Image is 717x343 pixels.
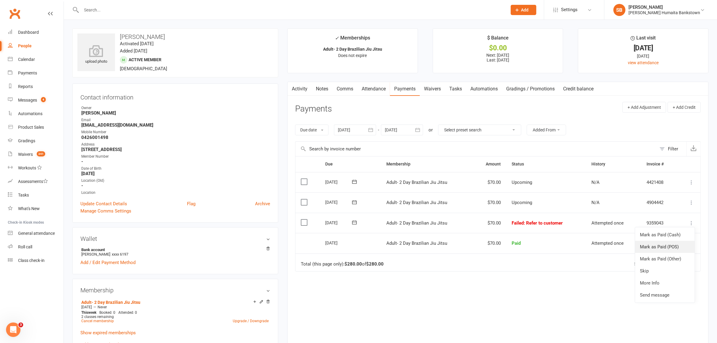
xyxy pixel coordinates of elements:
[512,200,532,205] span: Upcoming
[81,166,270,171] div: Date of Birth
[521,8,529,12] span: Add
[8,107,64,121] a: Automations
[641,156,677,172] th: Invoice #
[668,102,701,113] button: + Add Credit
[628,5,700,10] div: [PERSON_NAME]
[622,102,666,113] button: + Add Adjustment
[81,247,267,252] strong: Bank account
[473,156,506,172] th: Amount
[81,159,270,164] strong: -
[80,247,270,257] li: [PERSON_NAME]
[18,244,32,249] div: Roll call
[6,323,20,337] iframe: Intercom live chat
[8,161,64,175] a: Workouts
[255,200,270,207] a: Archive
[390,82,420,96] a: Payments
[586,156,641,172] th: History
[506,156,586,172] th: Status
[81,315,114,319] span: 2 classes remaining
[18,71,37,75] div: Payments
[112,252,128,256] span: xxxx 6197
[81,305,92,309] span: [DATE]
[668,145,678,153] div: Filter
[81,171,270,176] strong: [DATE]
[233,319,269,323] a: Upgrade / Downgrade
[634,262,687,267] div: Showing of payments
[527,124,566,135] button: Added From
[325,238,353,247] div: [DATE]
[81,300,140,305] a: Adult- 2 Day Brazilian Jiu Jitsu
[18,193,29,197] div: Tasks
[8,254,64,267] a: Class kiosk mode
[8,53,64,66] a: Calendar
[473,192,506,213] td: $70.00
[81,183,270,188] strong: -
[312,82,332,96] a: Notes
[559,82,598,96] a: Credit balance
[641,213,677,233] td: 9359043
[381,156,473,172] th: Membership
[386,220,447,226] span: Adult- 2 Day Brazilian Jiu Jitsu
[77,33,273,40] h3: [PERSON_NAME]
[18,152,33,157] div: Waivers
[591,241,624,246] span: Attempted once
[81,129,270,135] div: Mobile Number
[18,138,35,143] div: Gradings
[429,126,433,134] div: or
[656,142,686,156] button: Filter
[512,220,563,226] span: Failed
[37,151,45,156] span: 341
[301,262,384,267] div: Total (this page only): of
[81,105,270,111] div: Owner
[438,53,558,62] p: Next: [DATE] Last: [DATE]
[187,200,195,207] a: Flag
[120,41,154,46] time: Activated [DATE]
[466,82,502,96] a: Automations
[473,213,506,233] td: $70.00
[512,241,521,246] span: Paid
[8,240,64,254] a: Roll call
[18,179,48,184] div: Assessments
[295,124,329,135] button: Due date
[524,220,563,226] span: : Refer to customer
[473,233,506,253] td: $70.00
[288,82,312,96] a: Activity
[8,188,64,202] a: Tasks
[8,202,64,216] a: What's New
[635,265,695,277] a: Skip
[77,45,115,65] div: upload photo
[120,48,147,54] time: Added [DATE]
[591,220,624,226] span: Attempted once
[502,82,559,96] a: Gradings / Promotions
[8,121,64,134] a: Product Sales
[628,10,700,15] div: [PERSON_NAME] Humaita Bankstown
[561,3,578,17] span: Settings
[512,180,532,185] span: Upcoming
[79,6,503,14] input: Search...
[325,177,353,187] div: [DATE]
[18,165,36,170] div: Workouts
[366,261,384,267] strong: $280.00
[295,104,332,114] h3: Payments
[591,200,600,205] span: N/A
[80,235,270,242] h3: Wallet
[120,66,167,71] span: [DEMOGRAPHIC_DATA]
[635,253,695,265] a: Mark as Paid (Other)
[325,197,353,207] div: [DATE]
[8,39,64,53] a: People
[81,310,88,315] span: This
[386,180,447,185] span: Adult- 2 Day Brazilian Jiu Jitsu
[344,261,362,267] strong: $280.00
[635,241,695,253] a: Mark as Paid (POS)
[98,305,107,309] span: Never
[613,4,625,16] div: SB
[129,57,161,62] span: Active member
[325,218,353,227] div: [DATE]
[487,34,509,45] div: $ Balance
[18,111,42,116] div: Automations
[18,84,33,89] div: Reports
[8,26,64,39] a: Dashboard
[591,180,600,185] span: N/A
[80,287,270,294] h3: Membership
[295,142,656,156] input: Search by invoice number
